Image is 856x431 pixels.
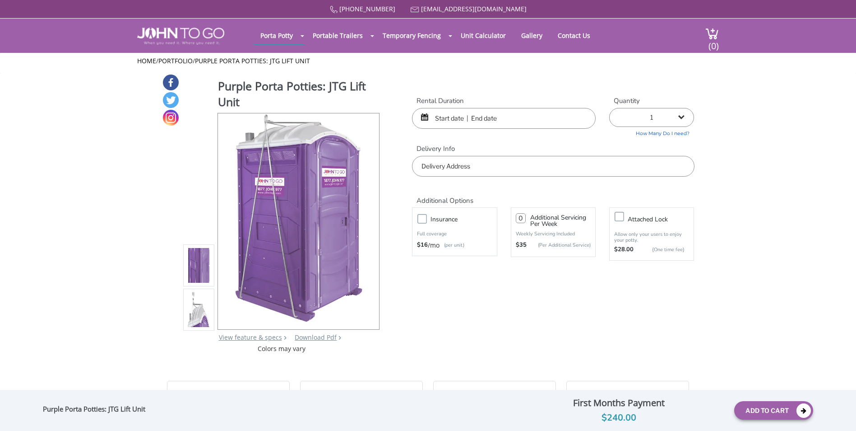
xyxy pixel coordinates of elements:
a: [EMAIL_ADDRESS][DOMAIN_NAME] [421,5,527,13]
a: Gallery [514,27,549,44]
ul: / / [137,56,719,66]
a: Purple Porta Potties: JTG Lift Unit [195,56,310,65]
input: Start date | End date [412,108,596,129]
a: Portable Trailers [306,27,370,44]
a: Home [137,56,156,65]
input: Delivery Address [412,156,694,177]
img: chevron.png [338,336,341,340]
p: {One time fee} [638,245,685,254]
img: Product [187,159,211,372]
p: Weekly Servicing Included [516,230,591,237]
p: Full coverage [417,230,492,239]
img: cart a [705,28,719,40]
button: Add To Cart [734,401,813,420]
strong: $35 [516,241,527,250]
img: Product [187,203,211,416]
label: Rental Duration [412,96,596,106]
h3: Attached lock [628,214,698,225]
h2: Additional Options [412,186,694,205]
h3: Additional Servicing Per Week [530,215,591,227]
strong: $16 [417,241,428,250]
label: Delivery Info [412,144,694,154]
a: Facebook [163,75,179,90]
input: 0 [516,213,526,223]
h1: Purple Porta Potties: JTG Lift Unit [218,78,380,112]
p: (Per Additional Service) [527,242,591,248]
a: Twitter [163,92,179,108]
a: Unit Calculator [454,27,513,44]
button: Live Chat [820,395,856,431]
div: First Months Payment [510,395,727,411]
label: Quantity [609,96,694,106]
div: /mo [417,241,492,250]
span: (0) [708,33,719,52]
a: How Many Do I need? [609,127,694,137]
a: [PHONE_NUMBER] [339,5,395,13]
img: Call [330,6,338,14]
a: Contact Us [551,27,597,44]
a: Download Pdf [295,333,337,342]
strong: $28.00 [614,245,634,254]
img: JOHN to go [137,28,224,45]
p: Allow only your users to enjoy your potty. [614,231,689,243]
a: Porta Potty [254,27,300,44]
h3: Insurance [430,214,501,225]
a: Portfolio [158,56,193,65]
a: Instagram [163,110,179,126]
img: right arrow icon [284,336,287,340]
p: (per unit) [440,241,464,250]
div: Colors may vary [183,344,380,353]
div: $240.00 [510,411,727,425]
a: Temporary Fencing [376,27,448,44]
a: View feature & specs [219,333,282,342]
img: Mail [411,7,419,13]
img: Product [230,113,366,326]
